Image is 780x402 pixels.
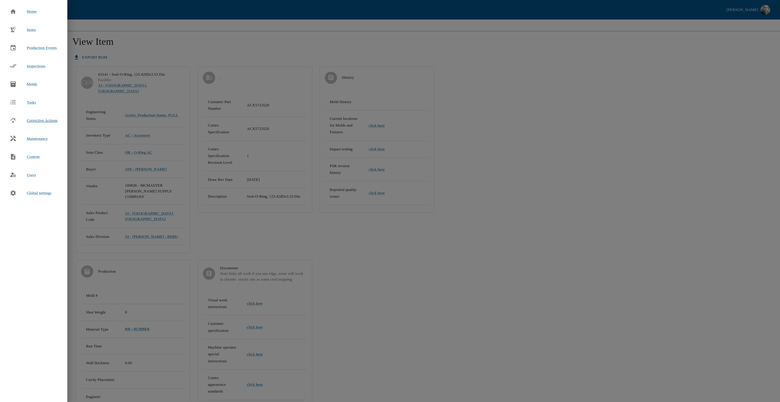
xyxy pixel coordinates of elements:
[5,5,41,18] a: Home
[27,9,37,15] span: Home
[5,186,56,200] a: Global settings
[5,41,62,55] a: Production Events
[5,150,44,163] a: Content
[27,118,58,123] span: Corrective Actions
[5,23,41,37] a: Items
[27,154,40,160] span: Content
[5,168,41,182] a: Users
[27,27,36,32] span: Items
[5,96,41,109] a: Tasks
[27,173,36,177] span: Users
[27,82,37,86] span: Molds
[27,190,51,196] span: Global settings
[5,59,50,73] a: Inspections
[27,136,48,142] span: Maintenance
[27,45,57,50] span: Production Events
[5,114,62,127] a: Corrective Actions
[5,132,53,145] a: Maintenance
[27,64,45,68] span: Inspections
[27,99,36,106] span: Tasks
[5,77,42,91] a: Molds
